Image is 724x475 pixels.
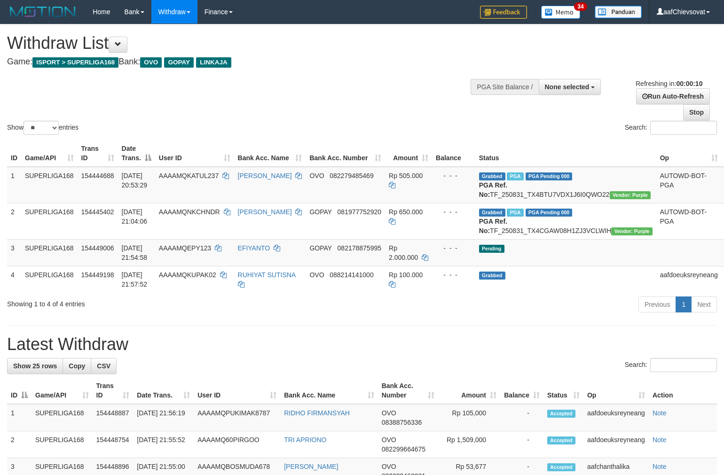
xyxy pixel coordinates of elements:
[479,172,505,180] span: Grabbed
[382,436,396,444] span: OVO
[475,140,656,167] th: Status
[91,358,117,374] a: CSV
[583,431,649,458] td: aafdoeuksreyneang
[436,243,472,253] div: - - -
[7,431,31,458] td: 2
[480,6,527,19] img: Feedback.jpg
[479,245,504,253] span: Pending
[238,172,292,179] a: [PERSON_NAME]
[63,358,91,374] a: Copy
[21,140,78,167] th: Game/API: activate to sort column ascending
[159,244,211,252] span: AAAAMQEPY123
[238,244,270,252] a: EFIYANTO
[438,431,500,458] td: Rp 1,509,000
[140,57,162,68] span: OVO
[653,436,667,444] a: Note
[284,436,326,444] a: TRI APRIONO
[194,431,280,458] td: AAAAMQ60PIRGOO
[31,404,93,431] td: SUPERLIGA168
[656,266,722,293] td: aafdoeuksreyneang
[81,208,114,216] span: 154445402
[7,335,717,354] h1: Latest Withdraw
[196,57,231,68] span: LINKAJA
[547,410,575,418] span: Accepted
[93,431,134,458] td: 154448754
[382,419,422,426] span: Copy 08388756336 to clipboard
[475,203,656,239] td: TF_250831_TX4CGAW08H1ZJ3VCLWIH
[78,140,118,167] th: Trans ID: activate to sort column ascending
[284,409,350,417] a: RIDHO FIRMANSYAH
[280,377,378,404] th: Bank Acc. Name: activate to sort column ascending
[583,377,649,404] th: Op: activate to sort column ascending
[636,88,710,104] a: Run Auto-Refresh
[7,34,473,53] h1: Withdraw List
[638,296,676,312] a: Previous
[436,270,472,280] div: - - -
[389,172,423,179] span: Rp 505.000
[650,121,717,135] input: Search:
[309,244,331,252] span: GOPAY
[389,208,423,216] span: Rp 650.000
[611,227,652,235] span: Vendor URL: https://trx4.1velocity.biz
[7,140,21,167] th: ID
[7,167,21,203] td: 1
[164,57,194,68] span: GOPAY
[625,121,717,135] label: Search:
[436,171,472,180] div: - - -
[432,140,475,167] th: Balance
[583,404,649,431] td: aafdoeuksreyneang
[21,167,78,203] td: SUPERLIGA168
[385,140,432,167] th: Amount: activate to sort column ascending
[479,218,507,234] b: PGA Ref. No:
[656,167,722,203] td: AUTOWD-BOT-PGA
[389,244,418,261] span: Rp 2.000.000
[31,431,93,458] td: SUPERLIGA168
[649,377,717,404] th: Action
[338,208,381,216] span: Copy 081977752920 to clipboard
[309,271,324,279] span: OVO
[507,172,523,180] span: Marked by aafsoycanthlai
[500,377,543,404] th: Balance: activate to sort column ascending
[122,208,148,225] span: [DATE] 21:04:06
[7,57,473,67] h4: Game: Bank:
[471,79,538,95] div: PGA Site Balance /
[133,404,194,431] td: [DATE] 21:56:19
[436,207,472,217] div: - - -
[97,362,110,370] span: CSV
[93,404,134,431] td: 154448887
[526,172,573,180] span: PGA Pending
[676,80,702,87] strong: 00:00:10
[133,431,194,458] td: [DATE] 21:55:52
[541,6,581,19] img: Button%20Memo.svg
[159,208,220,216] span: AAAAMQNKCHNDR
[238,208,292,216] a: [PERSON_NAME]
[284,463,338,470] a: [PERSON_NAME]
[610,191,651,199] span: Vendor URL: https://trx4.1velocity.biz
[438,404,500,431] td: Rp 105,000
[574,2,587,11] span: 34
[438,377,500,404] th: Amount: activate to sort column ascending
[382,409,396,417] span: OVO
[500,404,543,431] td: -
[539,79,601,95] button: None selected
[24,121,59,135] select: Showentries
[547,463,575,471] span: Accepted
[122,244,148,261] span: [DATE] 21:54:58
[636,80,702,87] span: Refreshing in:
[656,203,722,239] td: AUTOWD-BOT-PGA
[7,377,31,404] th: ID: activate to sort column descending
[21,203,78,239] td: SUPERLIGA168
[194,404,280,431] td: AAAAMQPUKIMAK8787
[159,271,216,279] span: AAAAMQKUPAK02
[7,203,21,239] td: 2
[155,140,234,167] th: User ID: activate to sort column ascending
[683,104,710,120] a: Stop
[7,266,21,293] td: 4
[309,172,324,179] span: OVO
[309,208,331,216] span: GOPAY
[122,271,148,288] span: [DATE] 21:57:52
[389,271,423,279] span: Rp 100.000
[382,445,425,453] span: Copy 082299664675 to clipboard
[7,5,79,19] img: MOTION_logo.png
[595,6,642,18] img: panduan.png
